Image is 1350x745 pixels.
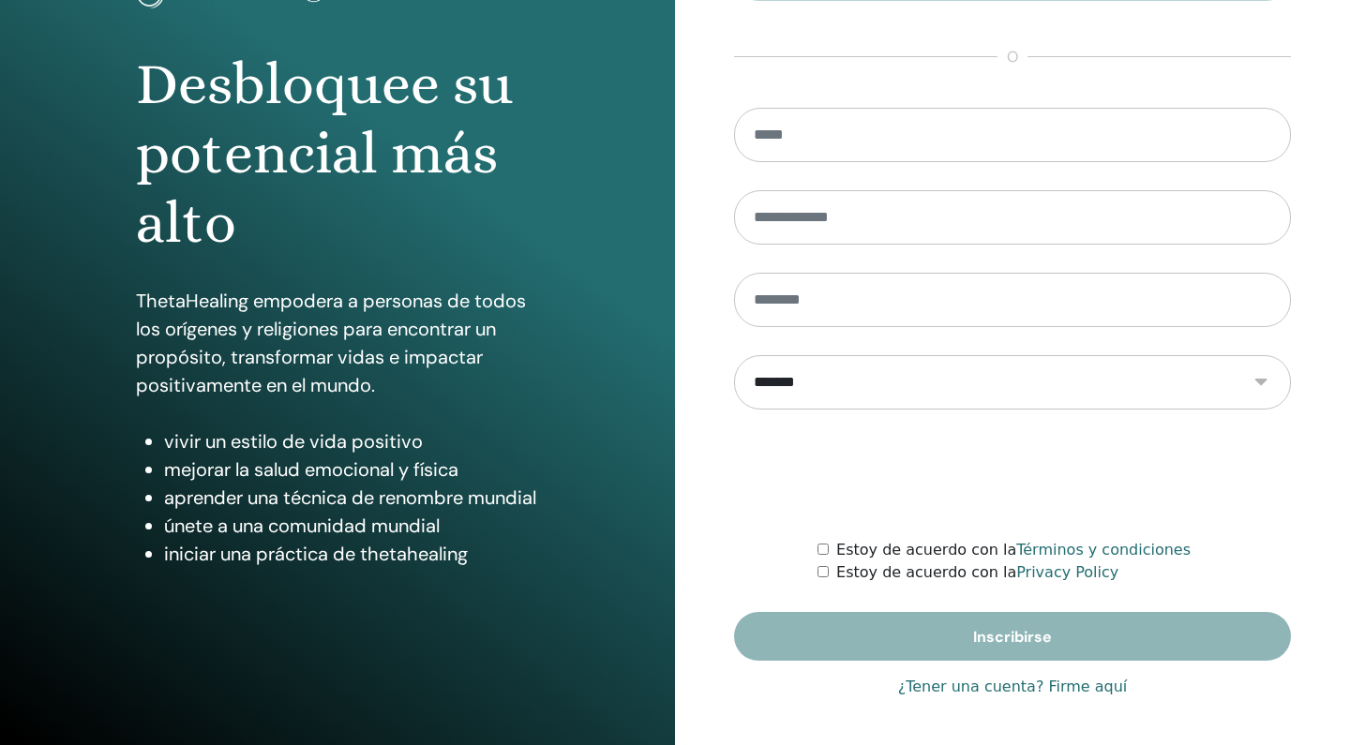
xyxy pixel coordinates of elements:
[164,455,539,484] li: mejorar la salud emocional y física
[997,46,1027,68] span: o
[898,676,1128,698] a: ¿Tener una cuenta? Firme aquí
[164,427,539,455] li: vivir un estilo de vida positivo
[164,512,539,540] li: únete a una comunidad mundial
[836,539,1191,561] label: Estoy de acuerdo con la
[164,540,539,568] li: iniciar una práctica de thetahealing
[1016,541,1191,559] a: Términos y condiciones
[870,438,1155,511] iframe: reCAPTCHA
[136,287,539,399] p: ThetaHealing empodera a personas de todos los orígenes y religiones para encontrar un propósito, ...
[1016,563,1118,581] a: Privacy Policy
[164,484,539,512] li: aprender una técnica de renombre mundial
[136,50,539,259] h1: Desbloquee su potencial más alto
[836,561,1118,584] label: Estoy de acuerdo con la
